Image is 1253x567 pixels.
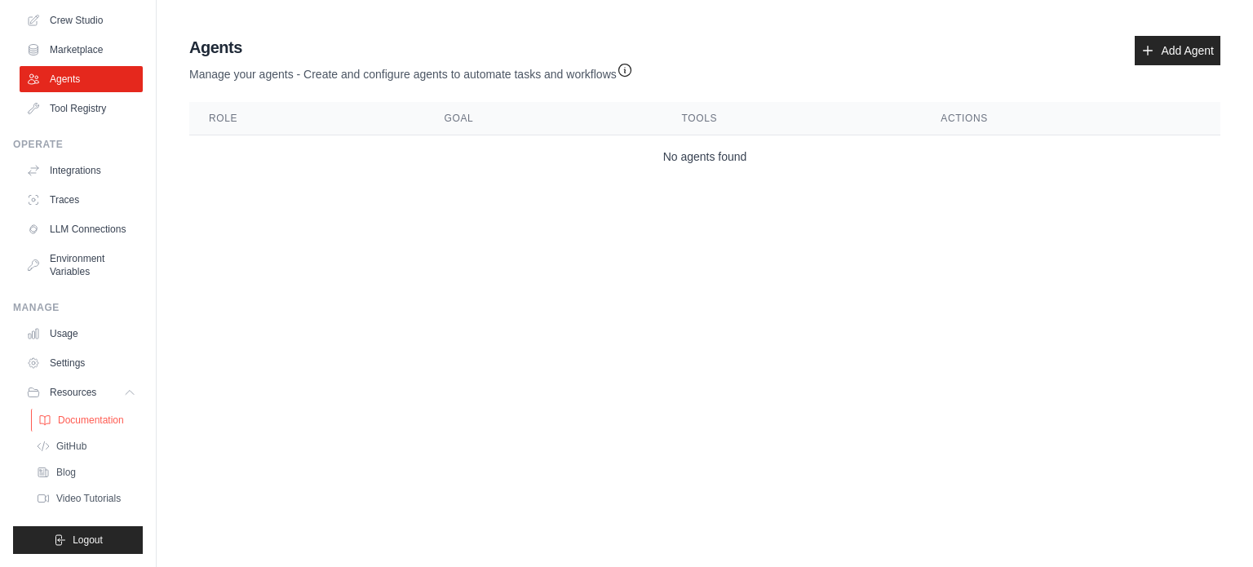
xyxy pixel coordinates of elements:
a: Traces [20,187,143,213]
th: Actions [921,102,1220,135]
a: Settings [20,350,143,376]
a: Add Agent [1135,36,1220,65]
a: Agents [20,66,143,92]
span: Resources [50,386,96,399]
button: Resources [20,379,143,405]
a: Blog [29,461,143,484]
td: No agents found [189,135,1220,179]
div: Manage [13,301,143,314]
a: GitHub [29,435,143,458]
p: Manage your agents - Create and configure agents to automate tasks and workflows [189,59,633,82]
a: Tool Registry [20,95,143,122]
a: Crew Studio [20,7,143,33]
th: Role [189,102,425,135]
span: Logout [73,534,103,547]
th: Goal [425,102,662,135]
th: Tools [662,102,922,135]
a: LLM Connections [20,216,143,242]
span: GitHub [56,440,86,453]
a: Integrations [20,157,143,184]
div: Operate [13,138,143,151]
span: Blog [56,466,76,479]
a: Video Tutorials [29,487,143,510]
a: Documentation [31,409,144,432]
button: Logout [13,526,143,554]
h2: Agents [189,36,633,59]
a: Usage [20,321,143,347]
span: Documentation [58,414,124,427]
a: Environment Variables [20,246,143,285]
span: Video Tutorials [56,492,121,505]
a: Marketplace [20,37,143,63]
